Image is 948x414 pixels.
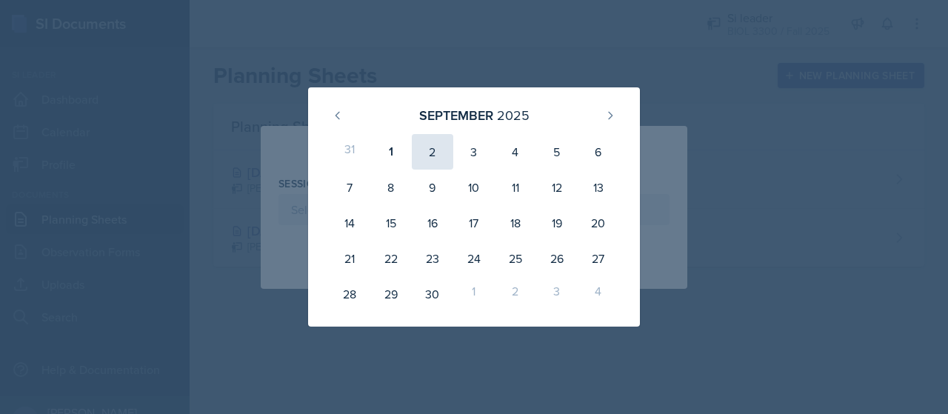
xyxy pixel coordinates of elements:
[495,241,536,276] div: 25
[495,276,536,312] div: 2
[329,134,370,170] div: 31
[329,170,370,205] div: 7
[412,276,453,312] div: 30
[412,134,453,170] div: 2
[453,276,495,312] div: 1
[419,105,493,125] div: September
[329,205,370,241] div: 14
[370,205,412,241] div: 15
[497,105,530,125] div: 2025
[495,170,536,205] div: 11
[536,241,578,276] div: 26
[536,205,578,241] div: 19
[578,134,619,170] div: 6
[370,170,412,205] div: 8
[453,170,495,205] div: 10
[329,276,370,312] div: 28
[412,170,453,205] div: 9
[329,241,370,276] div: 21
[536,170,578,205] div: 12
[412,241,453,276] div: 23
[453,205,495,241] div: 17
[578,276,619,312] div: 4
[536,276,578,312] div: 3
[578,241,619,276] div: 27
[536,134,578,170] div: 5
[453,134,495,170] div: 3
[453,241,495,276] div: 24
[412,205,453,241] div: 16
[370,276,412,312] div: 29
[370,241,412,276] div: 22
[578,170,619,205] div: 13
[495,134,536,170] div: 4
[578,205,619,241] div: 20
[495,205,536,241] div: 18
[370,134,412,170] div: 1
